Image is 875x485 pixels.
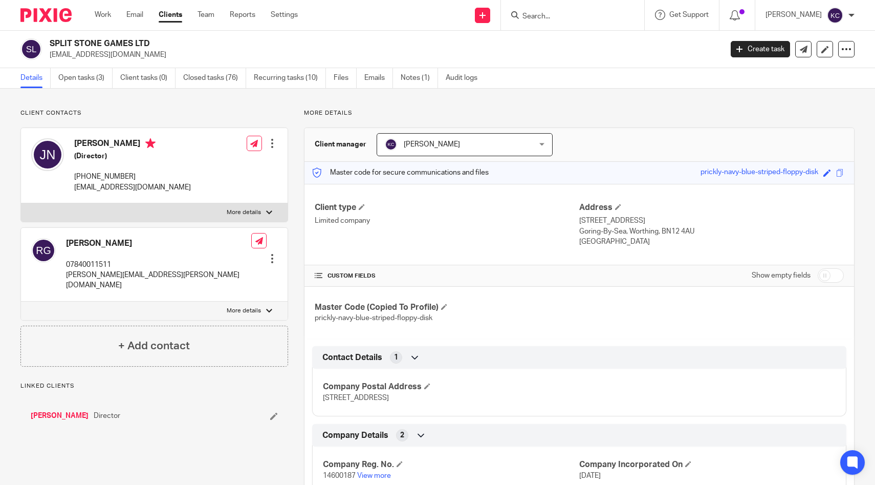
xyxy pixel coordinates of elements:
[401,68,438,88] a: Notes (1)
[50,50,715,60] p: [EMAIL_ADDRESS][DOMAIN_NAME]
[400,430,404,440] span: 2
[198,10,214,20] a: Team
[322,430,388,441] span: Company Details
[66,260,251,270] p: 07840011511
[230,10,255,20] a: Reports
[74,172,191,182] p: [PHONE_NUMBER]
[227,208,261,217] p: More details
[95,10,111,20] a: Work
[31,138,64,171] img: svg%3E
[254,68,326,88] a: Recurring tasks (10)
[579,472,601,479] span: [DATE]
[394,352,398,363] span: 1
[765,10,822,20] p: [PERSON_NAME]
[31,411,89,421] a: [PERSON_NAME]
[315,302,579,313] h4: Master Code (Copied To Profile)
[312,167,489,178] p: Master code for secure communications and files
[74,151,191,161] h5: (Director)
[66,238,251,249] h4: [PERSON_NAME]
[271,10,298,20] a: Settings
[20,8,72,22] img: Pixie
[357,472,391,479] a: View more
[579,216,844,226] p: [STREET_ADDRESS]
[385,138,397,151] img: svg%3E
[66,270,251,291] p: [PERSON_NAME][EMAIL_ADDRESS][PERSON_NAME][DOMAIN_NAME]
[579,202,844,213] h4: Address
[323,472,356,479] span: 14600187
[731,41,790,57] a: Create task
[74,182,191,193] p: [EMAIL_ADDRESS][DOMAIN_NAME]
[315,314,432,322] span: prickly-navy-blue-striped-floppy-disk
[20,38,42,60] img: svg%3E
[20,382,288,390] p: Linked clients
[752,270,811,281] label: Show empty fields
[334,68,357,88] a: Files
[404,141,460,148] span: [PERSON_NAME]
[126,10,143,20] a: Email
[827,7,843,24] img: svg%3E
[701,167,818,179] div: prickly-navy-blue-striped-floppy-disk
[120,68,176,88] a: Client tasks (0)
[446,68,485,88] a: Audit logs
[364,68,393,88] a: Emails
[315,216,579,226] p: Limited company
[145,138,156,149] i: Primary
[579,226,844,237] p: Goring-By-Sea, Worthing, BN12 4AU
[20,68,51,88] a: Details
[521,12,614,22] input: Search
[315,139,366,150] h3: Client manager
[74,138,191,151] h4: [PERSON_NAME]
[159,10,182,20] a: Clients
[323,459,579,470] h4: Company Reg. No.
[227,307,261,315] p: More details
[579,459,836,470] h4: Company Incorporated On
[118,338,190,354] h4: + Add contact
[58,68,113,88] a: Open tasks (3)
[50,38,582,49] h2: SPLIT STONE GAMES LTD
[322,352,382,363] span: Contact Details
[323,382,579,392] h4: Company Postal Address
[304,109,855,117] p: More details
[315,272,579,280] h4: CUSTOM FIELDS
[183,68,246,88] a: Closed tasks (76)
[315,202,579,213] h4: Client type
[31,238,56,263] img: svg%3E
[579,237,844,247] p: [GEOGRAPHIC_DATA]
[323,394,389,402] span: [STREET_ADDRESS]
[94,411,120,421] span: Director
[20,109,288,117] p: Client contacts
[669,11,709,18] span: Get Support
